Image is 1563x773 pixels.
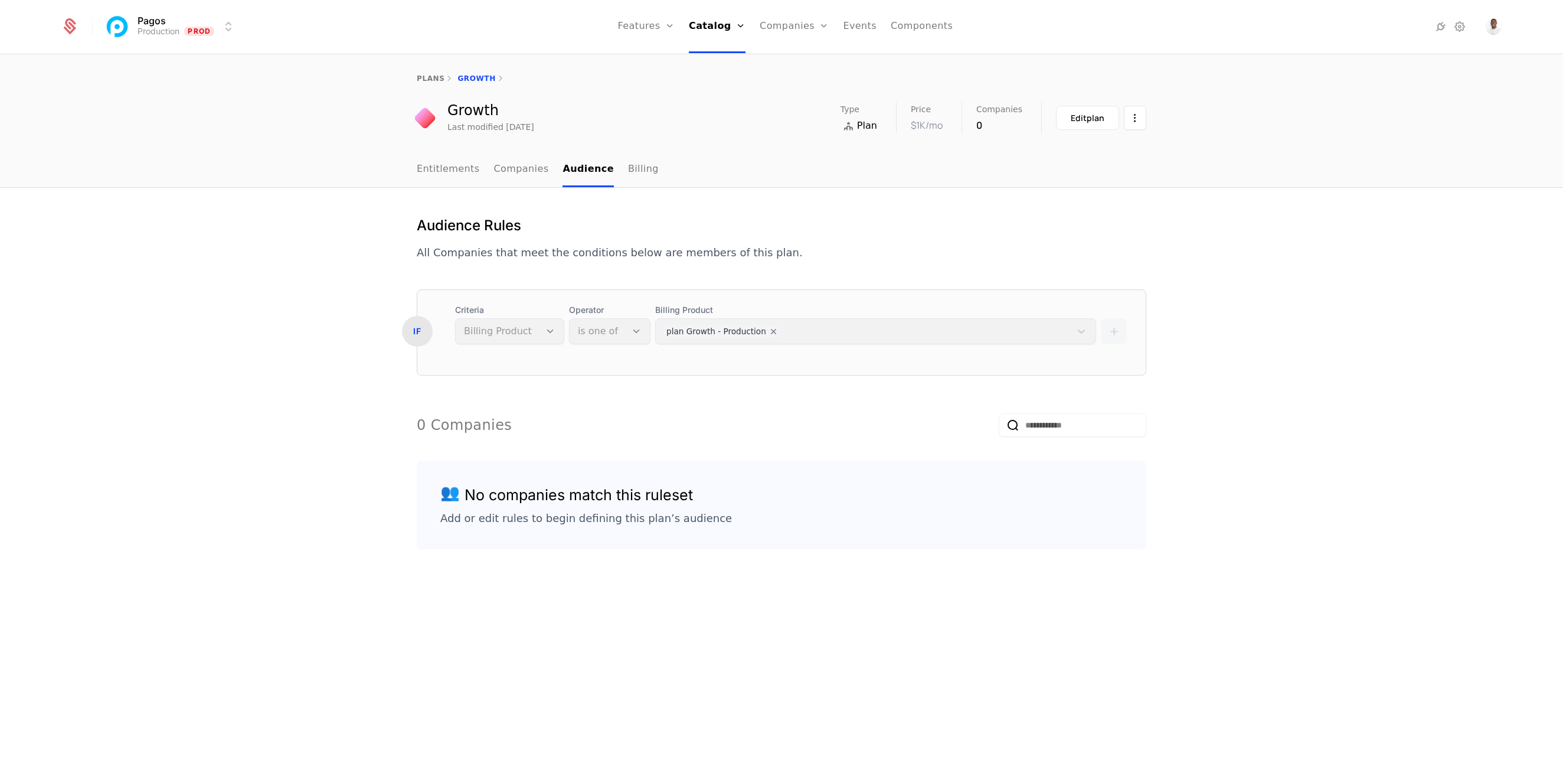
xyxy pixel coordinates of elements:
[107,14,236,40] button: Select environment
[1486,18,1502,35] button: Open user button
[655,304,1096,316] span: Billing Product
[1124,106,1146,130] button: Select action
[1486,18,1502,35] img: LJ Durante
[447,103,534,118] div: Growth
[417,152,659,187] ul: Choose Sub Page
[417,152,480,187] a: Entitlements
[911,105,931,113] span: Price
[976,118,1022,132] div: 0
[103,12,132,41] img: Pagos
[138,25,179,37] div: Production
[911,118,943,132] div: $1K /mo
[976,105,1022,113] span: Companies
[857,119,877,133] span: Plan
[417,152,1146,187] nav: Main
[138,16,166,25] span: Pagos
[1071,112,1104,124] div: Edit plan
[1056,106,1119,130] button: Editplan
[402,316,433,347] div: IF
[569,304,650,316] span: Operator
[1434,19,1448,34] a: Integrations
[440,484,460,500] span: 👥
[440,511,732,526] div: Add or edit rules to begin defining this plan’s audience
[841,105,859,113] span: Type
[465,484,693,507] span: No companies match this ruleset
[184,27,214,36] span: Prod
[447,121,534,133] div: Last modified [DATE]
[417,244,803,261] p: All Companies that meet the conditions below are members of this plan.
[417,416,512,435] div: 0 Companies
[563,152,614,187] a: Audience
[417,74,444,83] a: plans
[494,152,549,187] a: Companies
[417,216,803,235] h1: Audience Rules
[455,304,564,316] span: Criteria
[1453,19,1467,34] a: Settings
[628,152,659,187] a: Billing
